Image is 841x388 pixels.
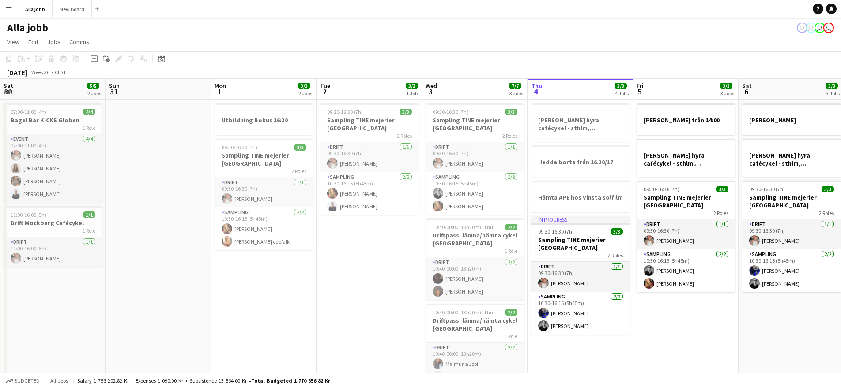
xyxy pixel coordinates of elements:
a: Jobs [44,36,64,48]
app-job-card: 09:30-16:30 (7h)3/3Sampling TINE mejerier [GEOGRAPHIC_DATA]2 RolesDrift1/109:30-16:30 (7h)[PERSON... [320,103,419,215]
app-job-card: [PERSON_NAME] från 14:00 [637,103,735,135]
div: 09:30-16:30 (7h)3/3Sampling TINE mejerier [GEOGRAPHIC_DATA]2 RolesDrift1/109:30-16:30 (7h)[PERSON... [637,181,735,292]
app-card-role: Drift2/210:40-00:00 (13h20m)[PERSON_NAME][PERSON_NAME] [426,257,524,300]
span: 2 Roles [819,210,834,216]
button: Alla jobb [18,0,53,18]
div: [DATE] [7,68,27,77]
app-card-role: Drift1/109:30-16:30 (7h)[PERSON_NAME] [426,142,524,172]
span: 09:30-16:30 (7h) [749,186,785,192]
span: Fri [637,82,644,90]
span: 3/3 [615,83,627,89]
div: 1 Job [406,90,418,97]
app-job-card: 09:30-16:30 (7h)3/3Sampling TINE mejerier [GEOGRAPHIC_DATA]2 RolesDrift1/109:30-16:30 (7h)[PERSON... [426,103,524,215]
h3: Bagel Bar KICKS Globen [4,116,102,124]
span: 6 [741,87,752,97]
span: 09:30-16:30 (7h) [538,228,574,235]
h3: [PERSON_NAME] hyra cafécykel - sthlm, [GEOGRAPHIC_DATA], cph [637,151,735,167]
app-job-card: Utbildning Bokus 16:30 [215,103,313,135]
h3: Sampling TINE mejerier [GEOGRAPHIC_DATA] [320,116,419,132]
button: Budgeted [4,376,41,386]
div: 3 Jobs [509,90,523,97]
app-user-avatar: Hedda Lagerbielke [806,23,816,33]
app-card-role: Drift1/109:30-16:30 (7h)[PERSON_NAME] [637,219,735,249]
h3: Driftpass: lämna/hämta cykel [GEOGRAPHIC_DATA] [426,316,524,332]
span: 10:40-00:00 (13h20m) (Thu) [433,309,495,316]
span: 1 Role [505,333,517,339]
span: 1 Role [83,227,95,234]
span: 2 Roles [713,210,728,216]
span: Thu [531,82,542,90]
span: 3/3 [406,83,418,89]
span: All jobs [49,377,70,384]
span: 4/4 [83,109,95,115]
div: 2 Jobs [298,90,312,97]
h3: Drift Mockberg Cafécykel [4,219,102,227]
span: 2 Roles [291,168,306,174]
app-job-card: [PERSON_NAME] hyra cafécykel - sthlm, [GEOGRAPHIC_DATA], cph [531,103,630,142]
app-card-role: Drift1/109:30-16:30 (7h)[PERSON_NAME] [531,262,630,292]
h3: Sampling TINE mejerier [GEOGRAPHIC_DATA] [637,193,735,209]
app-job-card: [PERSON_NAME] hyra cafécykel - sthlm, [GEOGRAPHIC_DATA], cph [742,139,841,177]
span: 30 [2,87,13,97]
h1: Alla jobb [7,21,48,34]
h3: Hedda borta från 16.30/17 [531,158,630,166]
div: CEST [55,69,66,75]
app-job-card: 07:00-11:00 (4h)4/4Bagel Bar KICKS Globen1 RoleEvent4/407:00-11:00 (4h)[PERSON_NAME][PERSON_NAME]... [4,103,102,203]
span: Week 36 [29,69,51,75]
div: 2 Jobs [87,90,101,97]
span: Sat [742,82,752,90]
span: 07:00-11:00 (4h) [11,109,46,115]
span: 3/3 [826,83,838,89]
span: 3/3 [720,83,732,89]
span: 4 [530,87,542,97]
span: 09:30-16:30 (7h) [644,186,679,192]
app-card-role: Drift1/109:30-16:30 (7h)[PERSON_NAME] [320,142,419,172]
span: 7/7 [509,83,521,89]
app-card-role: Sampling2/210:30-16:15 (5h45m)[PERSON_NAME][PERSON_NAME] [531,292,630,335]
app-job-card: 09:30-16:30 (7h)3/3Sampling TINE mejerier [GEOGRAPHIC_DATA]2 RolesDrift1/109:30-16:30 (7h)[PERSON... [742,181,841,292]
h3: Driftpass: lämna/hämta cykel [GEOGRAPHIC_DATA] [426,231,524,247]
span: 1/1 [83,211,95,218]
div: In progress [531,216,630,223]
span: 09:30-16:30 (7h) [222,144,257,151]
h3: Sampling TINE mejerier [GEOGRAPHIC_DATA] [531,236,630,252]
app-job-card: In progress09:30-16:30 (7h)3/3Sampling TINE mejerier [GEOGRAPHIC_DATA]2 RolesDrift1/109:30-16:30 ... [531,216,630,335]
app-job-card: 10:40-00:00 (13h20m) (Thu)2/2Driftpass: lämna/hämta cykel [GEOGRAPHIC_DATA]1 RoleDrift2/210:40-00... [426,218,524,300]
span: 1 Role [505,248,517,254]
span: 31 [108,87,120,97]
a: View [4,36,23,48]
app-card-role: Sampling2/210:30-16:15 (5h45m)[PERSON_NAME][PERSON_NAME] [637,249,735,292]
span: 3/3 [822,186,834,192]
app-card-role: Sampling2/210:30-16:15 (5h45m)[PERSON_NAME][PERSON_NAME] [742,249,841,292]
h3: [PERSON_NAME] från 14:00 [637,116,735,124]
app-card-role: Drift1/109:30-16:30 (7h)[PERSON_NAME] [742,219,841,249]
span: Mon [215,82,226,90]
app-card-role: Sampling2/210:30-16:15 (5h45m)[PERSON_NAME][PERSON_NAME] [426,172,524,215]
h3: Hämta APE hos Vinsta solfilm [531,193,630,201]
span: Budgeted [14,378,40,384]
span: 3/3 [400,109,412,115]
span: Tue [320,82,330,90]
span: 3 [424,87,437,97]
span: 10:40-00:00 (13h20m) (Thu) [433,224,495,230]
span: Edit [28,38,38,46]
app-card-role: Sampling2/210:30-16:15 (5h45m)[PERSON_NAME][PERSON_NAME] [320,172,419,215]
app-card-role: Drift1/109:30-16:30 (7h)[PERSON_NAME] [215,177,313,207]
div: Hämta APE hos Vinsta solfilm [531,181,630,212]
span: 2 Roles [397,132,412,139]
div: 4 Jobs [615,90,629,97]
app-user-avatar: August Löfgren [815,23,825,33]
span: 11:00-16:00 (5h) [11,211,46,218]
div: 11:00-16:00 (5h)1/1Drift Mockberg Cafécykel1 RoleDrift1/111:00-16:00 (5h)[PERSON_NAME] [4,206,102,267]
span: 3/3 [716,186,728,192]
h3: [PERSON_NAME] [742,116,841,124]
